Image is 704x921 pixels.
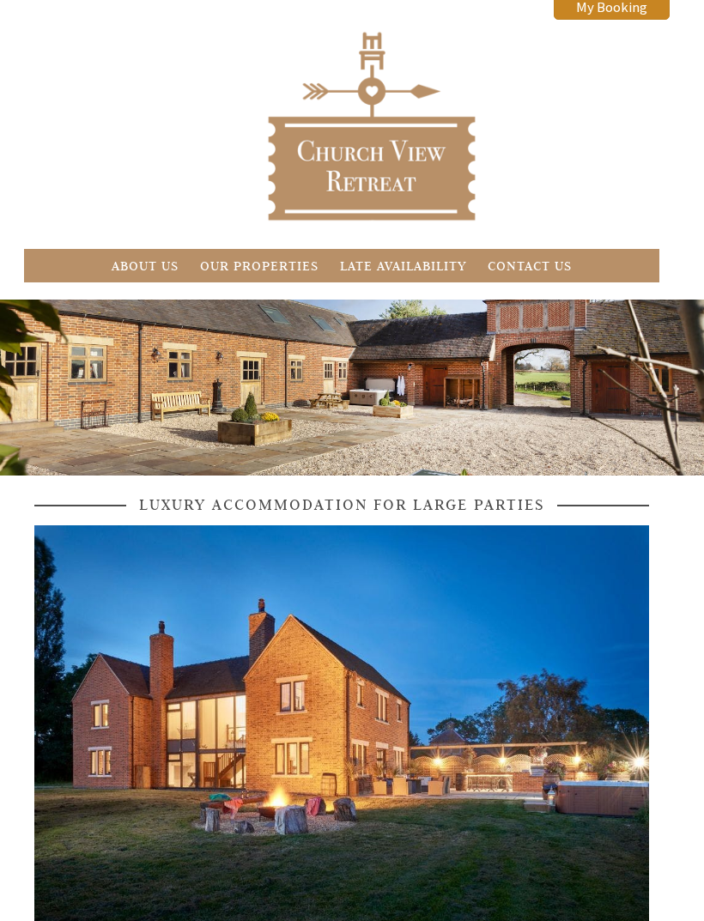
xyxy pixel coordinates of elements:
[340,258,466,274] a: Late Availability
[200,258,319,274] a: Our Properties
[112,258,179,274] a: About Us
[264,27,479,224] img: Church View Retreat
[126,494,557,514] span: Luxury accommodation for large parties
[488,258,572,274] a: Contact Us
